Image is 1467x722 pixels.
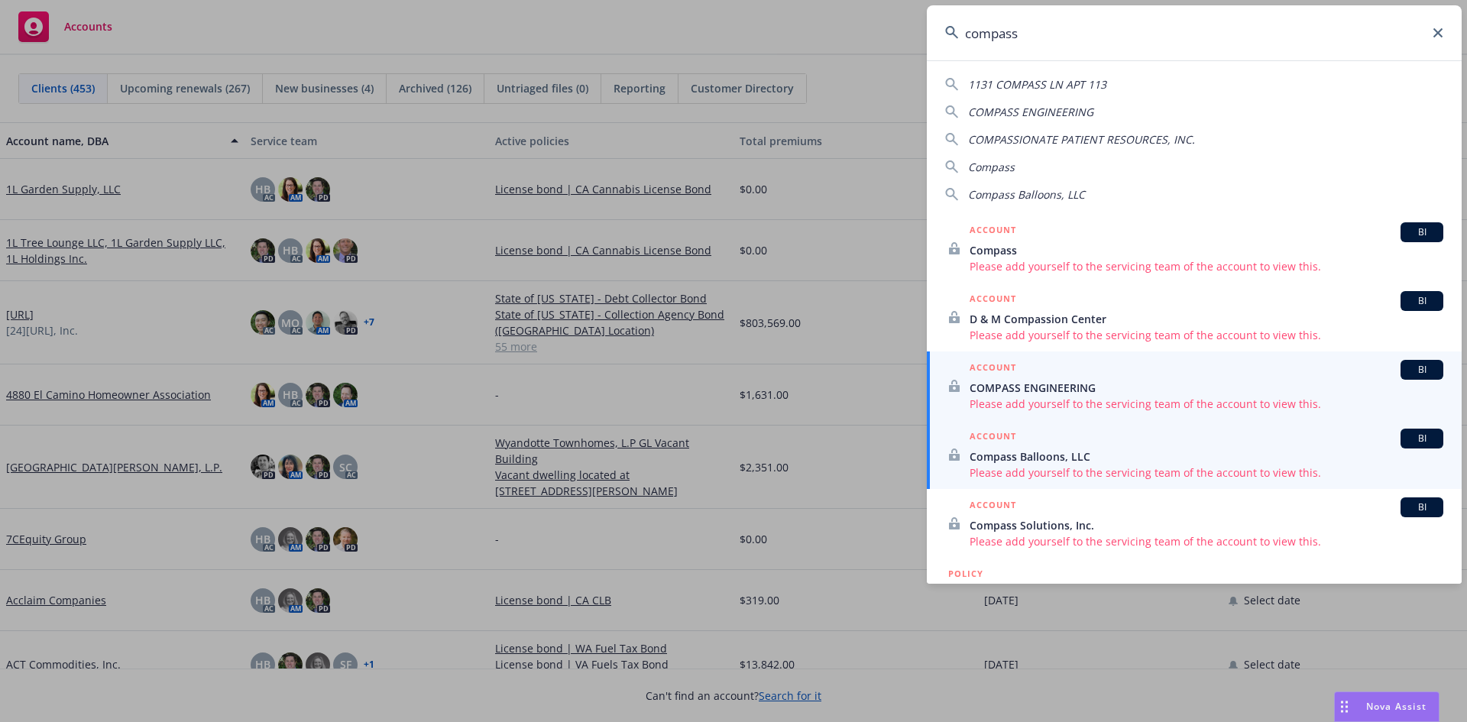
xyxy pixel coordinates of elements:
a: ACCOUNTBICompass Solutions, Inc.Please add yourself to the servicing team of the account to view ... [927,489,1462,558]
h5: ACCOUNT [970,429,1016,447]
span: BI [1407,432,1437,445]
h5: POLICY [948,566,983,581]
span: BI [1407,363,1437,377]
span: BI [1407,225,1437,239]
h5: ACCOUNT [970,360,1016,378]
span: Compass Solutions, Inc. [970,517,1443,533]
button: Nova Assist [1334,691,1439,722]
span: BI [1407,294,1437,308]
a: ACCOUNTBID & M Compassion CenterPlease add yourself to the servicing team of the account to view ... [927,283,1462,351]
span: Please add yourself to the servicing team of the account to view this. [970,533,1443,549]
span: D & M Compassion Center [970,311,1443,327]
span: BI [1407,500,1437,514]
span: Compass Engineering Contractors, Inc. - Cyber [948,583,1443,599]
span: 1131 COMPASS LN APT 113 [968,77,1106,92]
span: Compass [968,160,1015,174]
h5: ACCOUNT [970,222,1016,241]
span: Please add yourself to the servicing team of the account to view this. [970,396,1443,412]
a: ACCOUNTBICompass Balloons, LLCPlease add yourself to the servicing team of the account to view this. [927,420,1462,489]
a: POLICYCompass Engineering Contractors, Inc. - Cyber [927,558,1462,623]
div: Drag to move [1335,692,1354,721]
input: Search... [927,5,1462,60]
span: COMPASS ENGINEERING [968,105,1093,119]
a: ACCOUNTBICOMPASS ENGINEERINGPlease add yourself to the servicing team of the account to view this. [927,351,1462,420]
span: Please add yourself to the servicing team of the account to view this. [970,327,1443,343]
span: Compass [970,242,1443,258]
span: COMPASSIONATE PATIENT RESOURCES, INC. [968,132,1195,147]
h5: ACCOUNT [970,497,1016,516]
span: Please add yourself to the servicing team of the account to view this. [970,465,1443,481]
a: ACCOUNTBICompassPlease add yourself to the servicing team of the account to view this. [927,214,1462,283]
span: Please add yourself to the servicing team of the account to view this. [970,258,1443,274]
h5: ACCOUNT [970,291,1016,309]
span: COMPASS ENGINEERING [970,380,1443,396]
span: Compass Balloons, LLC [970,448,1443,465]
span: Compass Balloons, LLC [968,187,1085,202]
span: Nova Assist [1366,700,1427,713]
